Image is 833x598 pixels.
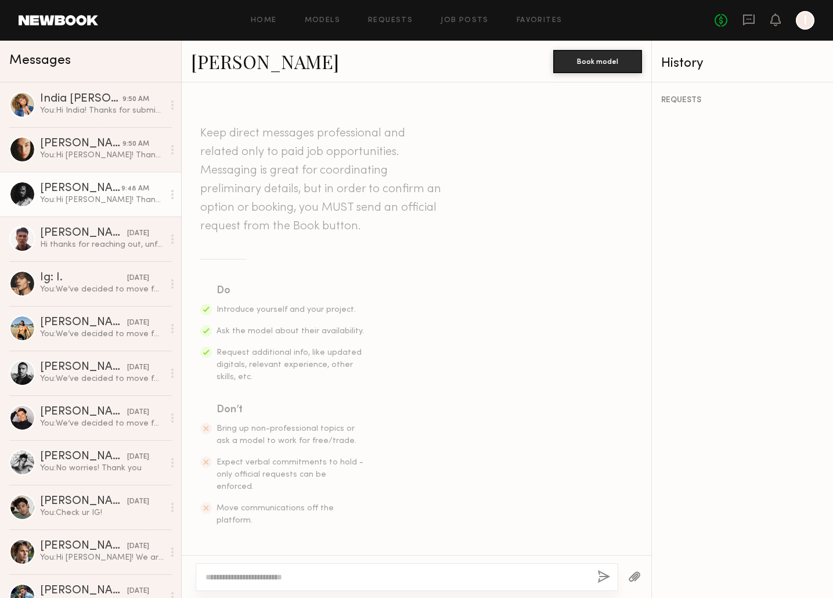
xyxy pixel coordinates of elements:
div: You: We’ve decided to move forward with another model for this project. We’ll definitely reach ou... [40,329,164,340]
span: Ask the model about their availability. [217,327,364,335]
div: History [661,57,824,70]
span: Messages [9,54,71,67]
div: You: Hi India! Thanks for submitting to our listing. We are aiming to have a shoot for our hair c... [40,105,164,116]
div: [PERSON_NAME] [40,541,127,552]
div: Hi thanks for reaching out, unfortunately I have another shoot for that day [40,239,164,250]
div: [DATE] [127,541,149,552]
span: Bring up non-professional topics or ask a model to work for free/trade. [217,425,356,445]
div: [PERSON_NAME] [40,228,127,239]
a: Book model [553,56,642,66]
div: REQUESTS [661,96,824,105]
div: Do [217,283,365,299]
a: Home [251,17,277,24]
div: You: Hi [PERSON_NAME]! Thanks for submitting to our listing. We are aiming to have a shoot for ou... [40,150,164,161]
header: Keep direct messages professional and related only to paid job opportunities. Messaging is great ... [200,124,444,236]
div: You: We’ve decided to move forward with another model for this project. We’ll definitely reach ou... [40,418,164,429]
div: [DATE] [127,586,149,597]
a: Job Posts [441,17,489,24]
span: Expect verbal commitments to hold - only official requests can be enforced. [217,459,363,491]
div: You: We’ve decided to move forward with another model for this project. We’ll definitely reach ou... [40,373,164,384]
a: Models [305,17,340,24]
div: [DATE] [127,452,149,463]
div: [DATE] [127,496,149,507]
div: [DATE] [127,318,149,329]
div: You: Hi [PERSON_NAME]! Thanks for submitting to our listing. We are aiming to have a shoot for ou... [40,194,164,206]
div: [PERSON_NAME] [40,138,122,150]
button: Book model [553,50,642,73]
a: [PERSON_NAME] [191,49,339,74]
div: [DATE] [127,362,149,373]
div: You: We’ve decided to move forward with another model for this project. We’ll definitely reach ou... [40,284,164,295]
div: Ig: I. [40,272,127,284]
div: Don’t [217,402,365,418]
div: 9:50 AM [122,94,149,105]
div: [PERSON_NAME] [40,585,127,597]
div: You: Hi [PERSON_NAME]! We are a professional hair care brand based in [GEOGRAPHIC_DATA] and we ar... [40,552,164,563]
span: Introduce yourself and your project. [217,306,356,314]
div: [PERSON_NAME] [40,451,127,463]
span: Move communications off the platform. [217,505,334,524]
div: [DATE] [127,407,149,418]
div: [DATE] [127,228,149,239]
div: [PERSON_NAME] [40,183,121,194]
a: I [796,11,814,30]
div: 9:50 AM [122,139,149,150]
div: 9:48 AM [121,183,149,194]
div: India [PERSON_NAME] [40,93,122,105]
div: [DATE] [127,273,149,284]
div: [PERSON_NAME] [40,496,127,507]
a: Requests [368,17,413,24]
div: [PERSON_NAME] [40,362,127,373]
a: Favorites [517,17,562,24]
div: [PERSON_NAME] [40,317,127,329]
div: You: No worries! Thank you [40,463,164,474]
div: You: Check ur IG! [40,507,164,518]
div: [PERSON_NAME] [40,406,127,418]
span: Request additional info, like updated digitals, relevant experience, other skills, etc. [217,349,362,381]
